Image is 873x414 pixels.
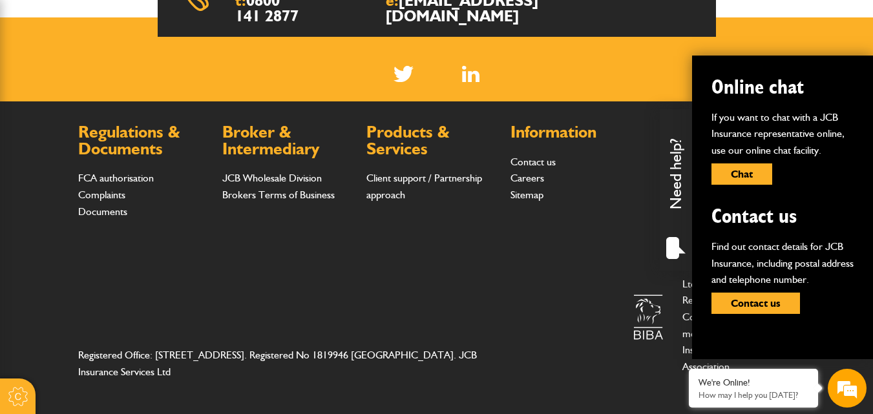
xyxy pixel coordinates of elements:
h2: Products & Services [366,124,498,157]
h2: Broker & Intermediary [222,124,353,157]
img: Twitter [394,66,414,82]
p: If you want to chat with a JCB Insurance representative online, use our online chat facility. [711,109,854,159]
input: Enter your last name [17,119,236,148]
h2: Regulations & Documents [78,124,209,157]
img: d_20077148190_company_1631870298795_20077148190 [22,72,54,90]
a: Complaints [78,189,125,201]
em: Start Chat [178,322,235,339]
a: LinkedIn [462,66,479,82]
a: Brokers Terms of Business [222,189,335,201]
div: Chat with us now [67,72,217,90]
a: Documents [78,205,127,218]
div: Minimize live chat window [212,6,243,37]
p: Find out contact details for JCB Insurance, including postal address and telephone number. [711,238,854,288]
a: Sitemap [510,189,543,201]
button: Contact us [711,293,800,314]
address: Registered Office: [STREET_ADDRESS]. Registered No 1819946 [GEOGRAPHIC_DATA]. JCB Insurance Servi... [78,347,499,380]
textarea: Type your message and hit 'Enter' [17,234,236,311]
a: FCA authorisation [78,172,154,184]
a: Client support / Partnership approach [366,172,482,201]
button: Chat [711,163,772,185]
p: How may I help you today? [699,390,808,400]
a: Contact us [510,156,556,168]
input: Enter your email address [17,158,236,186]
h2: Contact us [711,204,854,229]
a: JCB Wholesale Division [222,172,322,184]
div: Need help? [660,109,692,271]
a: Careers [510,172,544,184]
p: JCB Insurance Services Ltd. is Authorised and Regulated by the Financial Conduct Authority and is... [682,259,795,375]
h2: Information [510,124,642,141]
div: We're Online! [699,377,808,388]
img: Linked In [462,66,479,82]
h2: Online chat [711,75,854,99]
input: Enter your phone number [17,196,236,224]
